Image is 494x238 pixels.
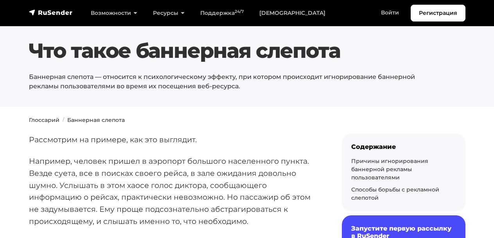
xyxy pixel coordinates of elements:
a: [DEMOGRAPHIC_DATA] [251,5,333,21]
a: Войти [373,5,407,21]
a: Регистрация [411,5,465,21]
a: Причины игнорирования баннерной рекламы пользователями [351,157,428,181]
nav: breadcrumb [24,116,470,124]
h1: Что такое баннерная слепота [29,39,428,63]
a: Ресурсы [145,5,192,21]
a: Поддержка24/7 [192,5,251,21]
div: Содержание [351,143,456,150]
a: Возможности [83,5,145,21]
img: RuSender [29,9,73,16]
a: Глоссарий [29,116,59,123]
sup: 24/7 [235,9,244,14]
p: Рассмотрим на примере, как это выглядит. [29,134,317,146]
p: Например, человек пришел в аэропорт большого населенного пункта. Везде суета, все в поисках своег... [29,155,317,227]
li: Баннерная слепота [59,116,125,124]
p: Баннерная слепота — относится к психологическому эффекту, при котором происходит игнорирование ба... [29,72,428,91]
a: Способы борьбы с рекламной слепотой [351,186,439,201]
